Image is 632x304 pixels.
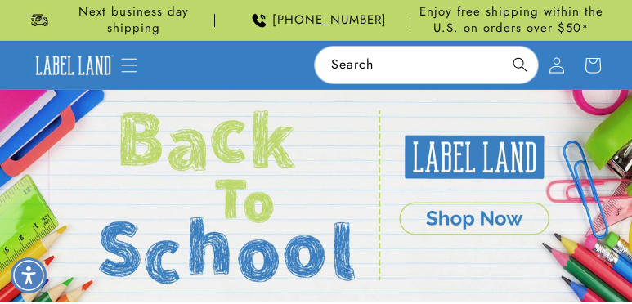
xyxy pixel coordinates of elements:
[289,235,616,288] iframe: Gorgias Floating Chat
[52,4,215,36] span: Next business day shipping
[502,47,538,83] button: Search
[417,4,606,36] span: Enjoy free shipping within the U.S. on orders over $50*
[25,46,121,84] a: Label Land
[31,52,115,78] img: Label Land
[111,47,147,83] summary: Menu
[11,257,47,293] div: Accessibility Menu
[272,12,387,29] span: [PHONE_NUMBER]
